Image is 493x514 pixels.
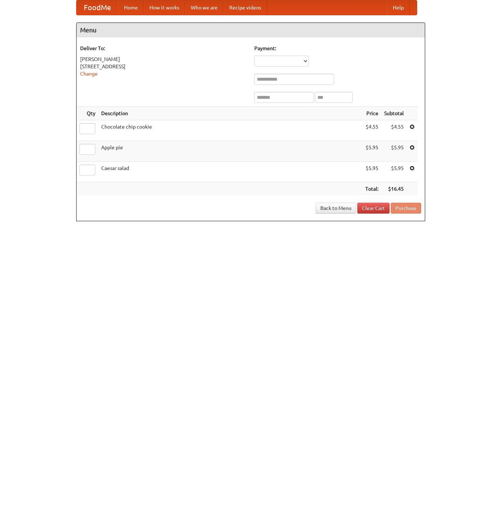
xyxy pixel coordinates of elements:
[80,63,247,70] div: [STREET_ADDRESS]
[185,0,223,15] a: Who we are
[80,56,247,63] div: [PERSON_NAME]
[98,107,362,120] th: Description
[98,141,362,162] td: Apple pie
[144,0,185,15] a: How it works
[381,120,407,141] td: $4.55
[80,45,247,52] h5: Deliver To:
[316,203,356,214] a: Back to Menu
[77,0,118,15] a: FoodMe
[362,162,381,182] td: $5.95
[387,0,410,15] a: Help
[381,107,407,120] th: Subtotal
[98,162,362,182] td: Caesar salad
[80,71,98,77] a: Change
[381,141,407,162] td: $5.95
[254,45,421,52] h5: Payment:
[362,182,381,196] th: Total:
[77,23,425,37] h4: Menu
[381,162,407,182] td: $5.95
[223,0,267,15] a: Recipe videos
[77,107,98,120] th: Qty
[381,182,407,196] th: $16.45
[118,0,144,15] a: Home
[362,120,381,141] td: $4.55
[98,120,362,141] td: Chocolate chip cookie
[362,141,381,162] td: $5.95
[391,203,421,214] button: Purchase
[357,203,390,214] a: Clear Cart
[362,107,381,120] th: Price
